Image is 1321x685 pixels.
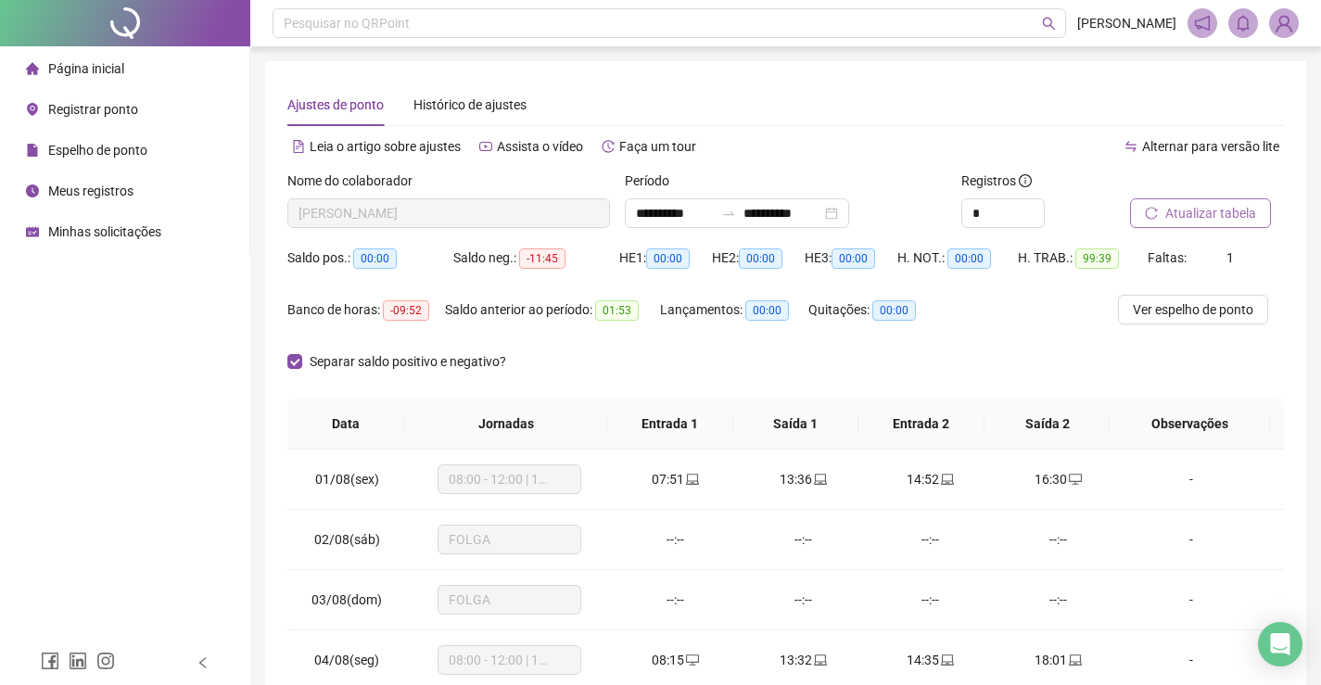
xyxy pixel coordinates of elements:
[1018,247,1148,269] div: H. TRAB.:
[1010,469,1108,489] div: 16:30
[287,171,425,191] label: Nome do colaborador
[310,139,461,154] span: Leia o artigo sobre ajustes
[287,97,384,112] span: Ajustes de ponto
[1067,653,1082,666] span: laptop
[287,247,453,269] div: Saldo pos.:
[754,469,852,489] div: 13:36
[739,248,782,269] span: 00:00
[26,225,39,238] span: schedule
[302,351,514,372] span: Separar saldo positivo e negativo?
[882,650,980,670] div: 14:35
[1148,250,1189,265] span: Faltas:
[48,143,147,158] span: Espelho de ponto
[872,300,916,321] span: 00:00
[625,171,681,191] label: Período
[1077,13,1176,33] span: [PERSON_NAME]
[897,247,1018,269] div: H. NOT.:
[26,184,39,197] span: clock-circle
[1010,529,1108,550] div: --:--
[646,248,690,269] span: 00:00
[383,300,429,321] span: -09:52
[660,299,808,321] div: Lançamentos:
[41,652,59,670] span: facebook
[939,473,954,486] span: laptop
[882,469,980,489] div: 14:52
[627,469,725,489] div: 07:51
[353,248,397,269] span: 00:00
[497,139,583,154] span: Assista o vídeo
[1118,295,1268,324] button: Ver espelho de ponto
[684,473,699,486] span: laptop
[1124,413,1254,434] span: Observações
[1133,299,1253,320] span: Ver espelho de ponto
[1235,15,1251,32] span: bell
[1226,250,1234,265] span: 1
[311,592,382,607] span: 03/08(dom)
[1137,650,1246,670] div: -
[197,656,210,669] span: left
[479,140,492,153] span: youtube
[1137,469,1246,489] div: -
[1130,198,1271,228] button: Atualizar tabela
[808,299,938,321] div: Quitações:
[1137,590,1246,610] div: -
[26,62,39,75] span: home
[298,199,599,227] span: MARIA LUCIANA RODRIGUES FERREIRA VIEIRA
[754,650,852,670] div: 13:32
[721,206,736,221] span: swap-right
[619,139,696,154] span: Faça um tour
[812,473,827,486] span: laptop
[812,653,827,666] span: laptop
[1010,590,1108,610] div: --:--
[627,590,725,610] div: --:--
[1142,139,1279,154] span: Alternar para versão lite
[754,590,852,610] div: --:--
[721,206,736,221] span: to
[1075,248,1119,269] span: 99:39
[1067,473,1082,486] span: desktop
[519,248,565,269] span: -11:45
[314,653,379,667] span: 04/08(seg)
[1145,207,1158,220] span: reload
[26,144,39,157] span: file
[96,652,115,670] span: instagram
[882,529,980,550] div: --:--
[315,472,379,487] span: 01/08(sex)
[627,529,725,550] div: --:--
[619,247,712,269] div: HE 1:
[287,399,404,450] th: Data
[1042,17,1056,31] span: search
[314,532,380,547] span: 02/08(sáb)
[607,399,733,450] th: Entrada 1
[832,248,875,269] span: 00:00
[449,465,570,493] span: 08:00 - 12:00 | 13:15 - 17:00
[745,300,789,321] span: 00:00
[947,248,991,269] span: 00:00
[1110,399,1269,450] th: Observações
[292,140,305,153] span: file-text
[449,526,570,553] span: FOLGA
[48,61,124,76] span: Página inicial
[1270,9,1298,37] img: 89733
[453,247,619,269] div: Saldo neg.:
[1124,140,1137,153] span: swap
[984,399,1111,450] th: Saída 2
[1165,203,1256,223] span: Atualizar tabela
[754,529,852,550] div: --:--
[1010,650,1108,670] div: 18:01
[961,171,1032,191] span: Registros
[1019,174,1032,187] span: info-circle
[48,224,161,239] span: Minhas solicitações
[882,590,980,610] div: --:--
[69,652,87,670] span: linkedin
[627,650,725,670] div: 08:15
[445,299,660,321] div: Saldo anterior ao período:
[287,299,445,321] div: Banco de horas:
[1137,529,1246,550] div: -
[1258,622,1302,666] div: Open Intercom Messenger
[602,140,615,153] span: history
[684,653,699,666] span: desktop
[413,97,527,112] span: Histórico de ajustes
[805,247,897,269] div: HE 3:
[733,399,859,450] th: Saída 1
